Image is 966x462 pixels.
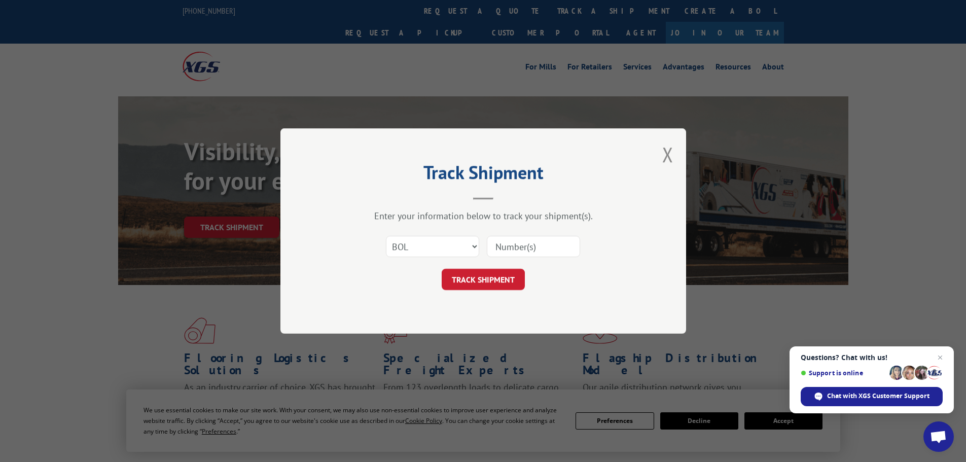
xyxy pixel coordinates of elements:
[801,353,943,362] span: Questions? Chat with us!
[827,392,929,401] span: Chat with XGS Customer Support
[331,210,635,222] div: Enter your information below to track your shipment(s).
[662,141,673,168] button: Close modal
[801,387,943,406] div: Chat with XGS Customer Support
[801,369,886,377] span: Support is online
[487,236,580,257] input: Number(s)
[331,165,635,185] h2: Track Shipment
[442,269,525,290] button: TRACK SHIPMENT
[934,351,946,364] span: Close chat
[923,421,954,452] div: Open chat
